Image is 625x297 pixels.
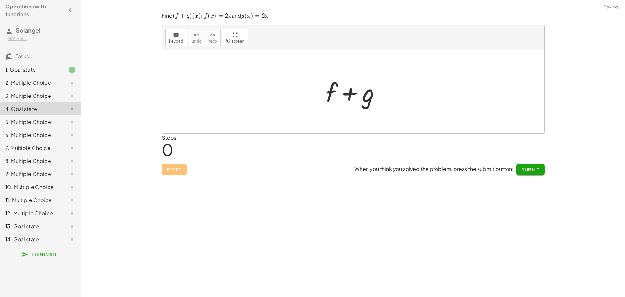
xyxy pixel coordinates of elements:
[5,131,58,139] div: 6. Multiple Choice
[5,144,58,152] div: 7. Multiple Choice
[5,157,58,165] div: 8. Multiple Choice
[173,12,175,19] span: (
[516,164,545,175] button: Submit
[162,140,173,159] span: 0
[18,248,63,260] button: Turn In All
[68,131,76,139] i: Task not started.
[225,12,228,19] span: 2
[195,13,198,19] span: x
[16,26,40,34] span: Solangel
[175,13,178,19] span: f
[68,183,76,191] i: Task not started.
[68,235,76,243] i: Task not started.
[187,13,189,19] span: g
[218,12,223,19] span: =
[255,12,260,19] span: =
[5,183,58,191] div: 10. Multiple Choice
[68,92,76,100] i: Task not started.
[192,12,195,19] span: (
[162,12,545,20] p: Find if and
[210,31,216,39] i: redo
[68,144,76,152] i: Task not started.
[5,196,58,204] div: 11. Multiple Choice
[5,66,58,74] div: 1. Goal state
[244,12,247,19] span: (
[5,92,58,100] div: 3. Multiple Choice
[189,12,192,19] span: )
[180,12,185,19] span: +
[5,222,58,230] div: 13. Goal state
[228,13,232,19] span: x
[205,29,221,46] button: redoredo
[68,209,76,217] i: Task not started.
[521,167,539,172] span: Submit
[198,12,201,19] span: )
[23,251,58,257] span: Turn In All
[193,31,200,39] i: undo
[251,12,253,19] span: )
[226,39,244,44] span: fullscreen
[169,39,183,44] span: keypad
[214,12,216,19] span: )
[5,79,58,87] div: 2. Multiple Choice
[68,118,76,126] i: Task not started.
[188,29,205,46] button: undoundo
[265,13,269,19] span: x
[8,35,76,42] div: Not you?
[5,209,58,217] div: 12. Multiple Choice
[68,105,76,113] i: Task not started.
[162,134,178,141] label: Steps:
[208,12,210,19] span: (
[16,53,29,60] span: Tasks
[354,165,514,172] span: When you think you solved the problem, press the submit button:
[241,13,244,19] span: g
[68,196,76,204] i: Task not started.
[68,222,76,230] i: Task not started.
[604,4,621,10] span: Saving…
[5,118,58,126] div: 5. Multiple Choice
[247,13,251,19] span: x
[5,170,58,178] div: 9. Multiple Choice
[165,29,187,46] button: keyboardkeypad
[5,235,58,243] div: 14. Goal state
[208,39,217,44] span: redo
[173,31,179,39] i: keyboard
[210,13,214,19] span: x
[68,157,76,165] i: Task not started.
[68,66,76,74] i: Task finished.
[222,29,248,46] button: fullscreen
[5,3,64,18] h4: Operations with functions
[262,12,265,19] span: 2
[5,105,58,113] div: 4. Goal state
[192,39,201,44] span: undo
[68,79,76,87] i: Task not started.
[204,13,207,19] span: f
[68,170,76,178] i: Task not started.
